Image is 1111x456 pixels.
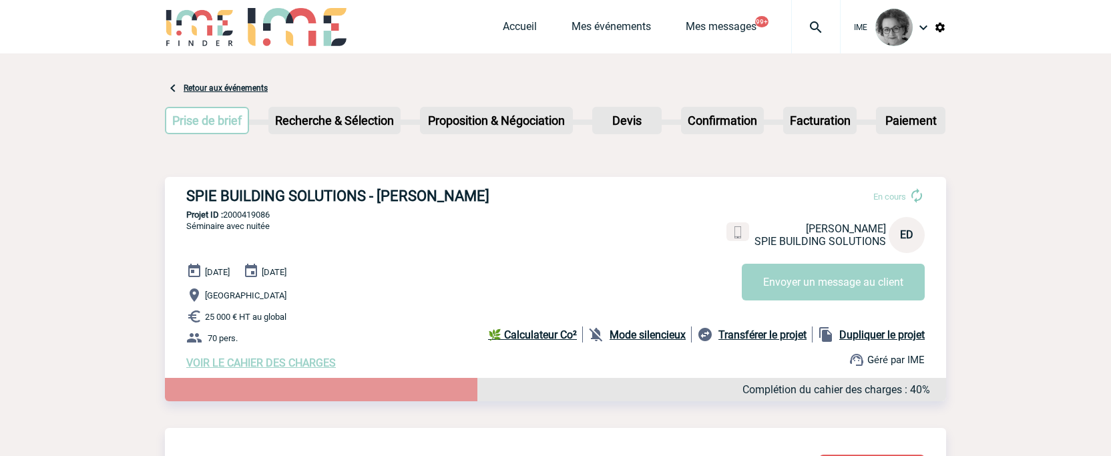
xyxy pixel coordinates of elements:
[873,192,906,202] span: En cours
[165,8,234,46] img: IME-Finder
[754,235,886,248] span: SPIE BUILDING SOLUTIONS
[742,264,925,300] button: Envoyer un message au client
[867,354,925,366] span: Géré par IME
[186,357,336,369] a: VOIR LE CAHIER DES CHARGES
[205,312,286,322] span: 25 000 € HT au global
[732,226,744,238] img: portable.png
[682,108,762,133] p: Confirmation
[785,108,856,133] p: Facturation
[421,108,572,133] p: Proposition & Négociation
[686,20,756,39] a: Mes messages
[488,326,583,343] a: 🌿 Calculateur Co²
[818,326,834,343] img: file_copy-black-24dp.png
[186,210,223,220] b: Projet ID :
[503,20,537,39] a: Accueil
[839,328,925,341] b: Dupliquer le projet
[900,228,913,241] span: ED
[184,83,268,93] a: Retour aux événements
[718,328,807,341] b: Transférer le projet
[854,23,867,32] span: IME
[755,16,768,27] button: 99+
[262,267,286,277] span: [DATE]
[875,9,913,46] img: 101028-0.jpg
[270,108,399,133] p: Recherche & Sélection
[208,333,238,343] span: 70 pers.
[572,20,651,39] a: Mes événements
[594,108,660,133] p: Devis
[610,328,686,341] b: Mode silencieux
[205,290,286,300] span: [GEOGRAPHIC_DATA]
[877,108,944,133] p: Paiement
[205,267,230,277] span: [DATE]
[186,188,587,204] h3: SPIE BUILDING SOLUTIONS - [PERSON_NAME]
[165,210,946,220] p: 2000419086
[166,108,248,133] p: Prise de brief
[186,221,270,231] span: Séminaire avec nuitée
[806,222,886,235] span: [PERSON_NAME]
[488,328,577,341] b: 🌿 Calculateur Co²
[849,352,865,368] img: support.png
